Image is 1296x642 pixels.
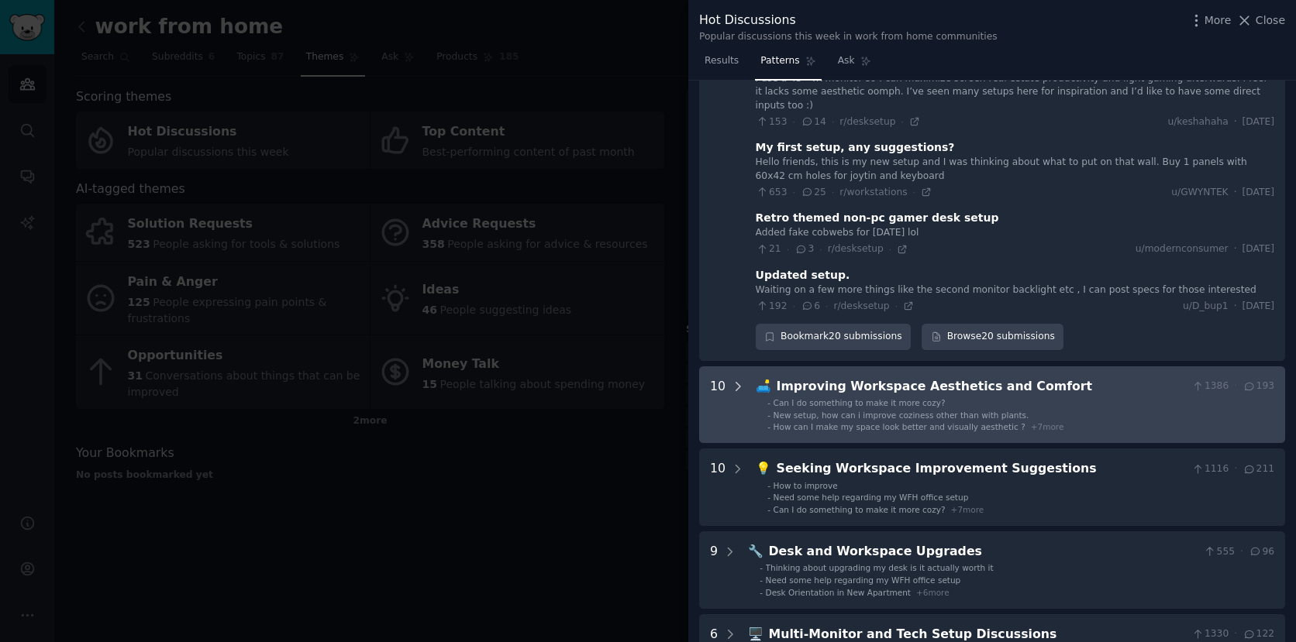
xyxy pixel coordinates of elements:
[1240,545,1243,559] span: ·
[767,504,770,515] div: -
[774,481,838,490] span: How to improve
[756,324,912,350] div: Bookmark 20 submissions
[756,283,1274,297] div: Waiting on a few more things like the second monitor backlight etc , I can post specs for those i...
[756,461,771,475] span: 💡
[922,324,1063,350] a: Browse20 submissions
[766,563,994,572] span: Thinking about upgrading my desk is it actually worth it
[760,587,763,598] div: -
[1136,242,1229,256] span: u/modernconsumer
[756,115,788,129] span: 153
[760,575,763,585] div: -
[838,54,855,68] span: Ask
[951,505,984,514] span: + 7 more
[756,379,771,393] span: 🛋️
[767,480,770,491] div: -
[832,49,877,81] a: Ask
[756,226,1274,240] div: Added fake cobwebs for [DATE] lol
[1243,627,1274,641] span: 122
[792,187,794,197] span: ·
[819,244,822,255] span: ·
[801,300,820,314] span: 6
[1234,627,1237,641] span: ·
[1234,186,1237,200] span: ·
[839,187,907,197] span: r/workstations
[774,422,1025,431] span: How can I make my space look better and visually aesthetic ?
[1234,300,1237,314] span: ·
[889,244,891,255] span: ·
[756,72,1274,113] div: I use a 43” 4K monitor so I can maximize screen real estate productivity and light gaming afterwa...
[767,410,770,421] div: -
[1234,115,1237,129] span: ·
[901,116,903,127] span: ·
[1243,115,1274,129] span: [DATE]
[832,187,834,197] span: ·
[826,300,828,311] span: ·
[777,459,1186,479] div: Seeking Workspace Improvement Suggestions
[1191,379,1229,393] span: 1386
[1188,12,1232,29] button: More
[767,492,770,503] div: -
[787,244,789,255] span: ·
[794,242,814,256] span: 3
[710,377,726,433] div: 10
[755,49,821,81] a: Patterns
[916,588,950,597] span: + 6 more
[1243,379,1274,393] span: 193
[760,54,799,68] span: Patterns
[756,267,850,283] div: Updated setup.
[756,139,955,156] div: My first setup, any suggestions?
[774,398,946,407] span: Can I do something to make it more cozy?
[756,242,781,256] span: 21
[705,54,739,68] span: Results
[756,156,1274,183] div: Hello friends, this is my new setup and I was thinking about what to put on that wall. Buy 1 pane...
[1256,12,1285,29] span: Close
[774,493,969,502] span: Need some help regarding my WFH office setup
[1243,186,1274,200] span: [DATE]
[1249,545,1274,559] span: 96
[756,324,912,350] button: Bookmark20 submissions
[1234,462,1237,476] span: ·
[774,410,1029,420] span: New setup, how can i improve coziness other than with plants.
[1236,12,1285,29] button: Close
[801,115,826,129] span: 14
[699,49,744,81] a: Results
[1243,242,1274,256] span: [DATE]
[895,300,898,311] span: ·
[1234,242,1237,256] span: ·
[1234,379,1237,393] span: ·
[710,542,718,598] div: 9
[756,210,999,226] div: Retro themed non-pc gamer desk setup
[913,187,915,197] span: ·
[767,397,770,408] div: -
[760,562,763,573] div: -
[801,186,826,200] span: 25
[1243,462,1274,476] span: 211
[1031,422,1064,431] span: + 7 more
[833,300,889,311] span: r/desksetup
[767,421,770,432] div: -
[748,627,763,641] span: 🖥️
[1191,462,1229,476] span: 1116
[1183,300,1229,314] span: u/D_bup1
[766,575,961,585] span: Need some help regarding my WFH office setup
[756,186,788,200] span: 653
[774,505,946,514] span: Can I do something to make it more cozy?
[792,116,794,127] span: ·
[766,588,911,597] span: Desk Orientation in New Apartment
[1167,115,1228,129] span: u/keshahaha
[1203,545,1235,559] span: 555
[839,116,895,127] span: r/desksetup
[699,30,998,44] div: Popular discussions this week in work from home communities
[769,542,1198,561] div: Desk and Workspace Upgrades
[828,243,884,254] span: r/desksetup
[756,300,788,314] span: 192
[710,459,726,515] div: 10
[1191,627,1229,641] span: 1330
[777,377,1186,397] div: Improving Workspace Aesthetics and Comfort
[748,544,763,558] span: 🔧
[1205,12,1232,29] span: More
[832,116,834,127] span: ·
[1243,300,1274,314] span: [DATE]
[792,300,794,311] span: ·
[1171,186,1228,200] span: u/GWYNTEK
